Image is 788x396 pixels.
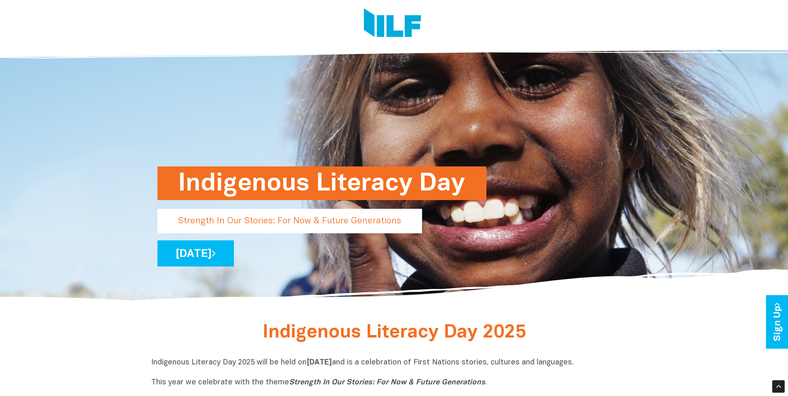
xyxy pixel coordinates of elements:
span: Indigenous Literacy Day 2025 [263,324,526,341]
a: [DATE] [157,240,234,266]
div: Scroll Back to Top [772,380,785,393]
p: Strength In Our Stories: For Now & Future Generations [157,209,422,233]
i: Strength In Our Stories: For Now & Future Generations [289,379,485,386]
b: [DATE] [307,359,332,366]
img: Logo [364,8,421,39]
h1: Indigenous Literacy Day [178,166,466,200]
